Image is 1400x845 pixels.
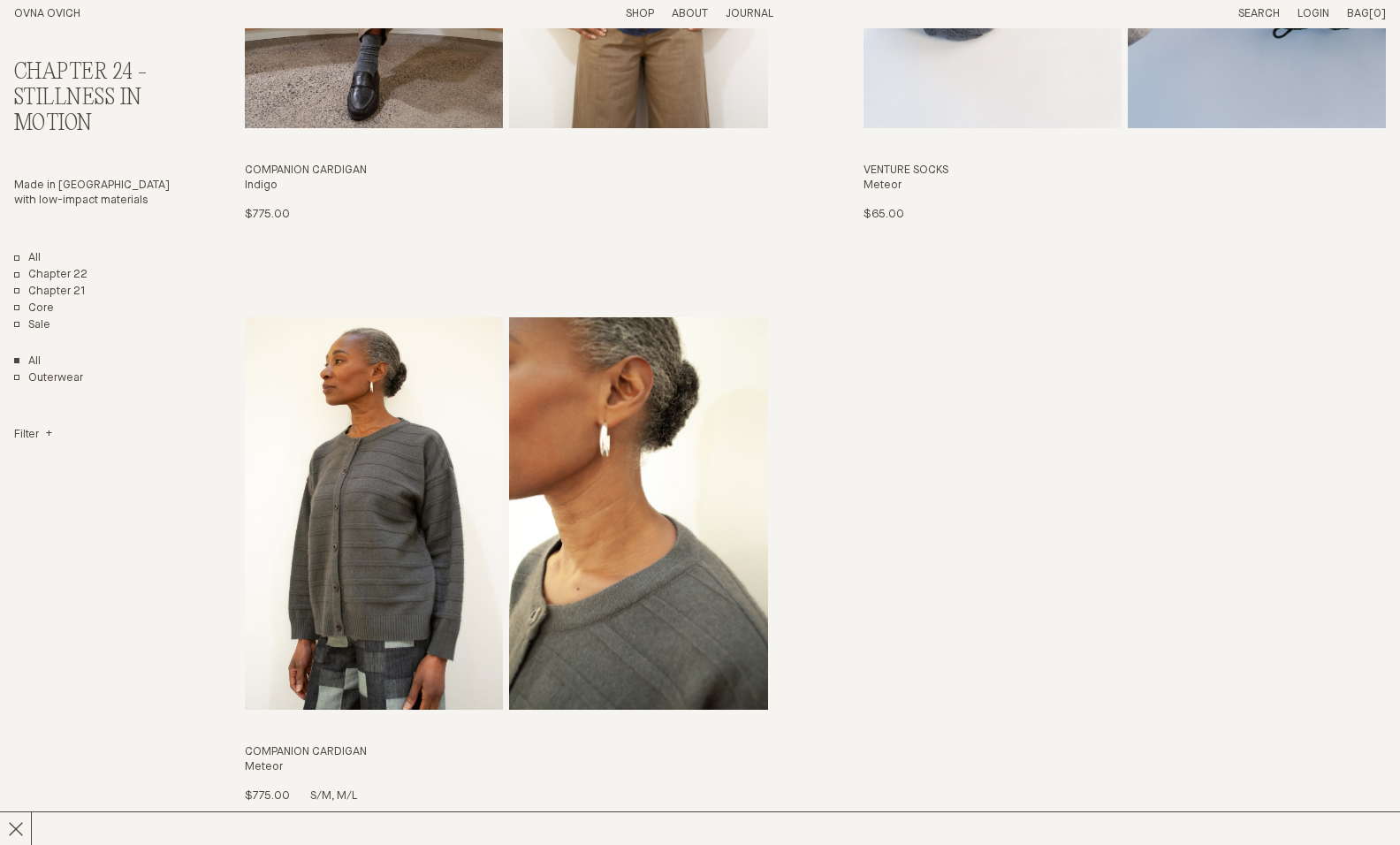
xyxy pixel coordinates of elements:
[1297,8,1329,19] a: Login
[14,251,41,266] a: All
[864,179,1386,194] h4: Meteor
[14,8,80,19] a: Home
[245,209,289,220] span: $775.00
[14,285,86,300] a: Chapter 21
[864,209,904,220] span: $65.00
[14,371,83,386] a: Outerwear
[245,179,767,194] h4: Indigo
[14,301,54,316] a: Core
[310,790,337,802] span: S/M
[14,318,50,333] a: Sale
[337,790,357,802] span: M/L
[14,268,87,283] a: Chapter 22
[726,8,773,19] a: Journal
[245,317,767,803] a: Companion Cardigan
[14,60,173,136] h2: Chapter 24 -Stillness in Motion
[14,354,41,369] a: Show All
[1347,8,1369,19] span: Bag
[14,179,170,206] span: Made in [GEOGRAPHIC_DATA] with low-impact materials
[1369,8,1386,19] span: [0]
[245,317,503,710] img: Companion Cardigan
[245,745,767,760] h3: Companion Cardigan
[245,760,767,775] h4: Meteor
[245,790,289,802] span: $775.00
[672,7,708,22] summary: About
[626,8,654,19] a: Shop
[1238,8,1280,19] a: Search
[864,164,1386,179] h3: Venture Socks
[245,164,767,179] h3: Companion Cardigan
[14,428,52,443] summary: Filter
